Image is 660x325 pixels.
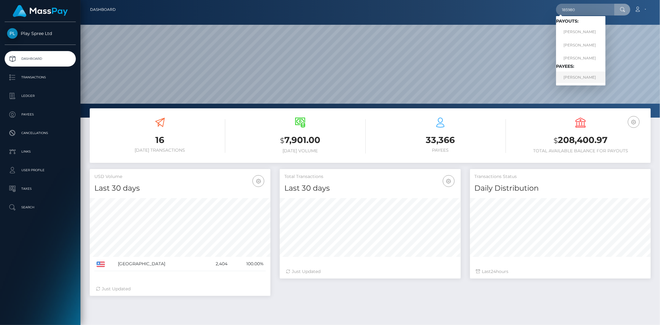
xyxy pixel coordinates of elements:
[7,28,18,39] img: Play Spree Ltd
[13,5,68,17] img: MassPay Logo
[475,174,646,180] h5: Transactions Status
[5,162,76,178] a: User Profile
[5,107,76,122] a: Payees
[515,134,646,147] h3: 208,400.97
[94,134,225,146] h3: 16
[7,91,73,101] p: Ledger
[202,257,229,271] td: 2,404
[94,148,225,153] h6: [DATE] Transactions
[94,174,266,180] h5: USD Volume
[7,110,73,119] p: Payees
[94,183,266,194] h4: Last 30 days
[556,64,606,69] h6: Payees:
[7,203,73,212] p: Search
[491,269,496,274] span: 24
[5,125,76,141] a: Cancellations
[280,136,284,145] small: $
[375,148,506,153] h6: Payees
[96,286,264,292] div: Just Updated
[235,148,365,154] h6: [DATE] Volume
[556,39,606,51] a: [PERSON_NAME]
[375,134,506,146] h3: 33,366
[284,183,456,194] h4: Last 30 days
[5,51,76,67] a: Dashboard
[5,31,76,36] span: Play Spree Ltd
[235,134,365,147] h3: 7,901.00
[5,88,76,104] a: Ledger
[7,147,73,156] p: Links
[554,136,558,145] small: $
[286,268,454,275] div: Just Updated
[7,128,73,138] p: Cancellations
[116,257,203,271] td: [GEOGRAPHIC_DATA]
[556,19,606,24] h6: Payouts:
[5,181,76,197] a: Taxes
[7,166,73,175] p: User Profile
[230,257,266,271] td: 100.00%
[7,73,73,82] p: Transactions
[556,26,606,38] a: [PERSON_NAME]
[556,4,614,15] input: Search...
[5,200,76,215] a: Search
[5,144,76,159] a: Links
[90,3,116,16] a: Dashboard
[515,148,646,154] h6: Total Available Balance for Payouts
[97,262,105,267] img: US.png
[476,268,645,275] div: Last hours
[475,183,646,194] h4: Daily Distribution
[556,52,606,64] a: [PERSON_NAME]
[7,54,73,63] p: Dashboard
[5,70,76,85] a: Transactions
[284,174,456,180] h5: Total Transactions
[7,184,73,193] p: Taxes
[556,71,606,83] a: [PERSON_NAME]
